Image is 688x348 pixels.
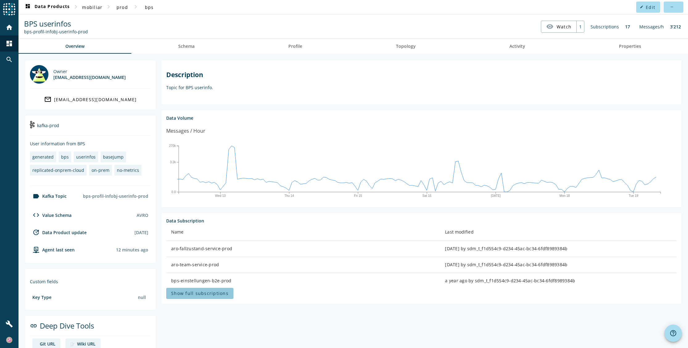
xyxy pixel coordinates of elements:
[53,74,126,80] div: [EMAIL_ADDRESS][DOMAIN_NAME]
[103,154,124,160] div: basejump
[30,279,151,284] div: Custom fields
[80,191,151,201] div: bps-profil-infobj-userinfo-prod
[76,154,96,160] div: userinfos
[112,2,132,13] button: prod
[30,120,151,136] div: kafka-prod
[32,294,51,300] div: Key Type
[134,230,148,235] div: [DATE]
[440,241,677,257] td: [DATE] by sdm_t_f1d554c9-d234-45ac-bc34-6fdf8989384b
[669,329,677,337] mat-icon: help_outline
[54,97,137,102] div: [EMAIL_ADDRESS][DOMAIN_NAME]
[30,211,72,219] div: Value Schema
[629,194,638,197] text: Tue 19
[169,144,176,147] text: 270k
[576,21,584,32] div: 1
[491,194,501,197] text: [DATE]
[145,4,154,10] span: bps
[137,212,148,218] div: AVRO
[32,167,84,173] div: replicated-onprem-cloud
[170,160,176,164] text: 3.2k
[667,21,684,33] div: 3’212
[3,3,15,15] img: spoud-logo.svg
[132,3,139,10] mat-icon: chevron_right
[117,4,128,10] span: prod
[396,44,416,48] span: Topology
[178,44,195,48] span: Schema
[670,5,673,9] mat-icon: more_horiz
[80,2,105,13] button: mobiliar
[636,21,667,33] div: Messages/h
[32,229,40,236] mat-icon: update
[440,273,677,289] td: a year ago by sdm_t_f1d554c9-d234-45ac-bc34-6fdf8989384b
[288,44,302,48] span: Profile
[171,278,435,284] div: bps-einstellungen-b2e-prod
[440,224,677,241] th: Last modified
[284,194,294,197] text: Thu 14
[640,5,643,9] mat-icon: edit
[22,2,72,13] button: Data Products
[166,70,677,79] h2: Description
[6,40,13,47] mat-icon: dashboard
[72,3,80,10] mat-icon: chevron_right
[171,290,229,296] span: Show full subscriptions
[166,288,233,299] button: Show full subscriptions
[30,322,37,329] mat-icon: link
[24,3,31,11] mat-icon: dashboard
[82,4,102,10] span: mobiliar
[40,341,56,347] div: Git URL
[166,115,677,121] div: Data Volume
[135,292,148,303] div: null
[32,154,54,160] div: generated
[622,21,633,33] div: 17
[422,194,431,197] text: Sat 16
[6,337,12,343] img: 259ed7dfac5222f7bca45883c0824a13
[171,262,435,268] div: aro-team-service-prod
[30,94,151,105] a: [EMAIL_ADDRESS][DOMAIN_NAME]
[166,127,205,135] div: Messages / Hour
[65,44,84,48] span: Overview
[116,247,148,253] div: Agents typically reports every 15min to 1h
[30,141,151,147] div: User information from BPS
[6,320,13,328] mat-icon: build
[32,193,40,200] mat-icon: label
[139,2,159,13] button: bps
[166,224,440,241] th: Name
[24,19,71,29] span: BPS userinfos
[6,56,13,63] mat-icon: search
[171,246,435,252] div: aro-fallzustand-service-prod
[44,96,51,103] mat-icon: mail_outline
[30,321,151,336] div: Deep Dive Tools
[215,194,226,197] text: Wed 13
[440,257,677,273] td: [DATE] by sdm_t_f1d554c9-d234-45ac-bc34-6fdf8989384b
[636,2,660,13] button: Edit
[24,29,88,35] div: Kafka Topic: bps-profil-infobj-userinfo-prod
[166,85,677,90] p: Topic for BPS userinfo.
[557,21,571,32] span: Watch
[541,21,576,32] button: Watch
[559,194,570,197] text: Mon 18
[354,194,362,197] text: Fri 15
[30,121,35,128] img: kafka-prod
[24,3,70,11] span: Data Products
[30,65,48,84] img: dl_300960@mobi.ch
[646,4,655,10] span: Edit
[77,341,96,347] div: Wiki URL
[70,342,75,346] img: deep dive image
[92,167,109,173] div: on-prem
[166,218,677,224] div: Data Subscription
[117,167,139,173] div: no-metrics
[30,193,67,200] div: Kafka Topic
[105,3,112,10] mat-icon: chevron_right
[30,246,75,253] div: agent-env-prod
[509,44,525,48] span: Activity
[619,44,641,48] span: Properties
[546,23,554,30] mat-icon: visibility
[171,190,176,194] text: 0.0
[6,24,13,31] mat-icon: home
[53,68,126,74] div: Owner
[30,229,87,236] div: Data Product update
[587,21,622,33] div: Subscriptions
[61,154,69,160] div: bps
[32,211,40,219] mat-icon: code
